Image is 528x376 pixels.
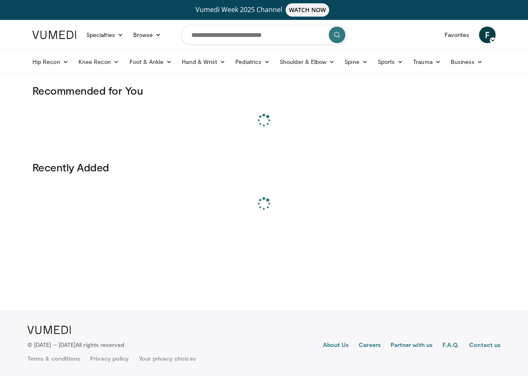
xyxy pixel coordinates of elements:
a: Hip Recon [27,54,73,70]
img: VuMedi Logo [32,31,76,39]
a: Business [446,54,488,70]
a: Pediatrics [230,54,275,70]
span: WATCH NOW [286,3,330,17]
a: Favorites [440,27,474,43]
a: Shoulder & Elbow [275,54,340,70]
a: Careers [359,341,381,351]
a: Partner with us [391,341,433,351]
a: Sports [373,54,408,70]
input: Search topics, interventions [181,25,347,45]
a: Terms & conditions [27,354,80,363]
h3: Recently Added [32,161,496,174]
a: Vumedi Week 2025 ChannelWATCH NOW [34,3,494,17]
a: Spine [340,54,372,70]
span: All rights reserved [76,341,124,348]
h3: Recommended for You [32,84,496,97]
a: Contact us [469,341,501,351]
a: About Us [323,341,349,351]
a: Privacy policy [90,354,129,363]
a: Browse [128,27,166,43]
a: Specialties [81,27,128,43]
a: F.A.Q. [442,341,459,351]
p: © [DATE] – [DATE] [27,341,125,349]
a: Your privacy choices [139,354,196,363]
img: VuMedi Logo [27,326,71,334]
a: F [479,27,496,43]
a: Hand & Wrist [177,54,230,70]
a: Foot & Ankle [125,54,177,70]
a: Knee Recon [73,54,125,70]
a: Trauma [408,54,446,70]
